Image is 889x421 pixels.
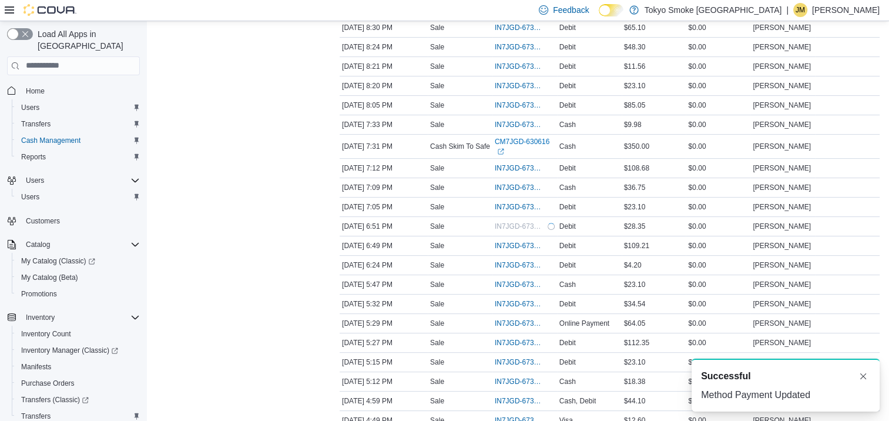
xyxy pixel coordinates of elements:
[599,4,623,16] input: Dark Mode
[26,216,60,226] span: Customers
[624,396,646,406] span: $44.10
[16,327,140,341] span: Inventory Count
[340,258,428,272] div: [DATE] 6:24 PM
[753,42,811,52] span: [PERSON_NAME]
[16,327,76,341] a: Inventory Count
[624,357,646,367] span: $23.10
[686,239,750,253] div: $0.00
[495,120,543,129] span: IN7JGD-6734557
[340,297,428,311] div: [DATE] 5:32 PM
[16,287,140,301] span: Promotions
[16,287,62,301] a: Promotions
[430,101,444,110] p: Sale
[21,256,95,266] span: My Catalog (Classic)
[495,183,543,192] span: IN7JGD-6734422
[16,101,44,115] a: Users
[624,319,646,328] span: $64.05
[701,369,750,383] span: Successful
[21,289,57,299] span: Promotions
[495,375,555,389] button: IN7JGD-6733665
[430,23,444,32] p: Sale
[495,81,543,91] span: IN7JGD-6734785
[624,183,646,192] span: $36.75
[559,163,576,173] span: Debit
[559,241,576,250] span: Debit
[16,393,140,407] span: Transfers (Classic)
[340,79,428,93] div: [DATE] 8:20 PM
[559,357,576,367] span: Debit
[495,280,543,289] span: IN7JGD-6733870
[495,219,555,233] button: IN7JGD-6734306Loading
[753,183,811,192] span: [PERSON_NAME]
[340,200,428,214] div: [DATE] 7:05 PM
[796,3,805,17] span: JM
[21,214,65,228] a: Customers
[16,150,51,164] a: Reports
[340,59,428,73] div: [DATE] 8:21 PM
[624,23,646,32] span: $65.10
[686,59,750,73] div: $0.00
[21,213,140,228] span: Customers
[559,202,576,212] span: Debit
[33,28,140,52] span: Load All Apps in [GEOGRAPHIC_DATA]
[12,132,145,149] button: Cash Management
[12,286,145,302] button: Promotions
[430,396,444,406] p: Sale
[495,137,555,156] a: CM7JGD-630616External link
[559,338,576,348] span: Debit
[753,280,811,289] span: [PERSON_NAME]
[430,81,444,91] p: Sale
[340,98,428,112] div: [DATE] 8:05 PM
[430,377,444,386] p: Sale
[753,241,811,250] span: [PERSON_NAME]
[495,355,555,369] button: IN7JGD-6733678
[495,118,555,132] button: IN7JGD-6734557
[495,394,555,408] button: IN7JGD-6733554
[495,357,543,367] span: IN7JGD-6733678
[686,21,750,35] div: $0.00
[624,222,646,231] span: $28.35
[686,181,750,195] div: $0.00
[753,163,811,173] span: [PERSON_NAME]
[430,62,444,71] p: Sale
[21,273,78,282] span: My Catalog (Beta)
[559,23,576,32] span: Debit
[12,189,145,205] button: Users
[16,101,140,115] span: Users
[559,299,576,309] span: Debit
[495,23,543,32] span: IN7JGD-6734845
[21,192,39,202] span: Users
[495,299,543,309] span: IN7JGD-6733788
[495,319,543,328] span: IN7JGD-6733767
[753,62,811,71] span: [PERSON_NAME]
[21,412,51,421] span: Transfers
[340,161,428,175] div: [DATE] 7:12 PM
[495,59,555,73] button: IN7JGD-6734794
[340,118,428,132] div: [DATE] 7:33 PM
[624,202,646,212] span: $23.10
[559,42,576,52] span: Debit
[686,200,750,214] div: $0.00
[16,117,55,131] a: Transfers
[21,238,55,252] button: Catalog
[16,360,140,374] span: Manifests
[430,42,444,52] p: Sale
[624,62,646,71] span: $11.56
[559,62,576,71] span: Debit
[16,190,44,204] a: Users
[16,133,140,148] span: Cash Management
[495,260,543,270] span: IN7JGD-6734135
[495,181,555,195] button: IN7JGD-6734422
[21,103,39,112] span: Users
[495,98,555,112] button: IN7JGD-6734697
[21,238,140,252] span: Catalog
[753,222,811,231] span: [PERSON_NAME]
[624,163,649,173] span: $108.68
[2,172,145,189] button: Users
[430,338,444,348] p: Sale
[12,99,145,116] button: Users
[21,310,59,325] button: Inventory
[559,183,576,192] span: Cash
[21,84,49,98] a: Home
[559,222,576,231] span: Debit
